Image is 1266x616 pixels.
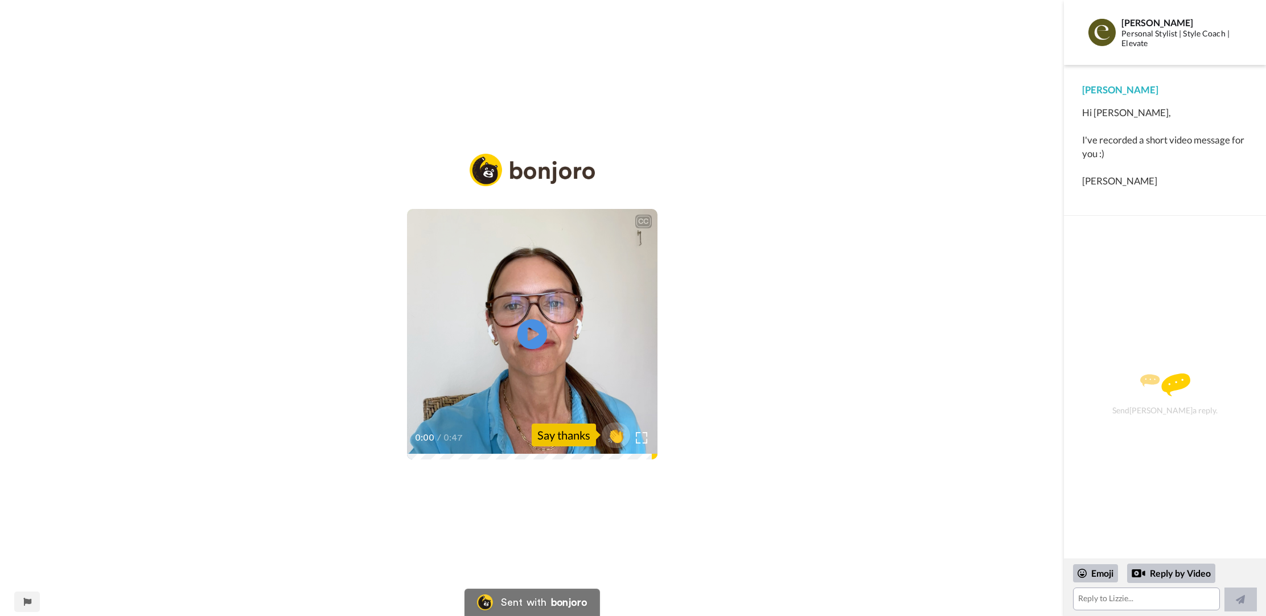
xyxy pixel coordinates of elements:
[1073,564,1118,582] div: Emoji
[501,597,546,607] div: Sent with
[443,431,463,445] span: 0:47
[636,432,647,443] img: Full screen
[1079,236,1251,553] div: Send [PERSON_NAME] a reply.
[1082,106,1248,188] div: Hi [PERSON_NAME], I've recorded a short video message for you :) [PERSON_NAME]
[1121,17,1247,28] div: [PERSON_NAME]
[415,431,435,445] span: 0:00
[1140,373,1190,396] img: message.svg
[1132,566,1145,580] div: Reply by Video
[532,424,596,446] div: Say thanks
[551,597,587,607] div: bonjoro
[437,431,441,445] span: /
[470,154,595,186] img: logo_full.png
[1127,564,1215,583] div: Reply by Video
[602,426,630,444] span: 👏
[465,589,600,616] a: Bonjoro LogoSent withbonjoro
[477,594,493,610] img: Bonjoro Logo
[636,216,651,227] div: CC
[602,422,630,448] button: 👏
[1088,19,1116,46] img: Profile Image
[1082,83,1248,97] div: [PERSON_NAME]
[1121,29,1247,48] div: Personal Stylist | Style Coach | Elevate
